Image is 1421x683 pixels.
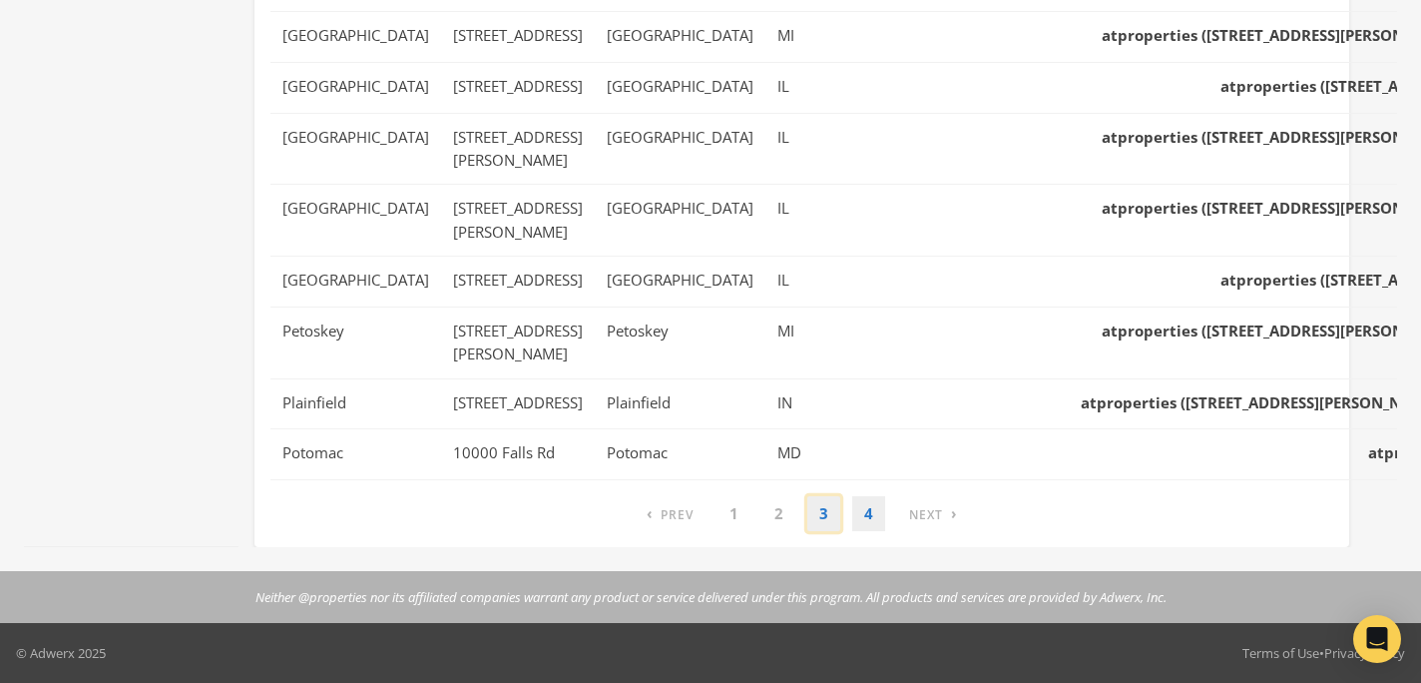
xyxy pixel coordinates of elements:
[16,643,106,663] p: © Adwerx 2025
[441,185,595,257] td: [STREET_ADDRESS][PERSON_NAME]
[270,429,441,480] td: Potomac
[270,62,441,113] td: [GEOGRAPHIC_DATA]
[441,62,595,113] td: [STREET_ADDRESS]
[852,496,885,531] a: 4
[765,12,827,63] td: MI
[762,496,795,531] a: 2
[1324,644,1405,662] a: Privacy Policy
[270,307,441,378] td: Petoskey
[255,587,1167,607] p: Neither @properties nor its affiliated companies warrant any product or service delivered under t...
[270,185,441,257] td: [GEOGRAPHIC_DATA]
[897,496,969,531] a: Next
[1242,644,1319,662] a: Terms of Use
[595,378,765,429] td: Plainfield
[595,185,765,257] td: [GEOGRAPHIC_DATA]
[765,307,827,378] td: MI
[441,257,595,308] td: [STREET_ADDRESS]
[595,429,765,480] td: Potomac
[765,429,827,480] td: MD
[765,185,827,257] td: IL
[765,113,827,185] td: IL
[635,496,969,531] nav: pagination
[441,113,595,185] td: [STREET_ADDRESS][PERSON_NAME]
[765,257,827,308] td: IL
[270,378,441,429] td: Plainfield
[595,113,765,185] td: [GEOGRAPHIC_DATA]
[765,378,827,429] td: IN
[595,307,765,378] td: Petoskey
[270,12,441,63] td: [GEOGRAPHIC_DATA]
[441,307,595,378] td: [STREET_ADDRESS][PERSON_NAME]
[807,496,840,531] a: 3
[441,378,595,429] td: [STREET_ADDRESS]
[951,503,957,523] span: ›
[595,62,765,113] td: [GEOGRAPHIC_DATA]
[595,257,765,308] td: [GEOGRAPHIC_DATA]
[441,12,595,63] td: [STREET_ADDRESS]
[270,257,441,308] td: [GEOGRAPHIC_DATA]
[441,429,595,480] td: 10000 Falls Rd
[635,496,706,531] a: Previous
[717,496,750,531] a: 1
[1242,643,1405,663] div: •
[1353,615,1401,663] div: Open Intercom Messenger
[647,503,653,523] span: ‹
[270,113,441,185] td: [GEOGRAPHIC_DATA]
[595,12,765,63] td: [GEOGRAPHIC_DATA]
[765,62,827,113] td: IL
